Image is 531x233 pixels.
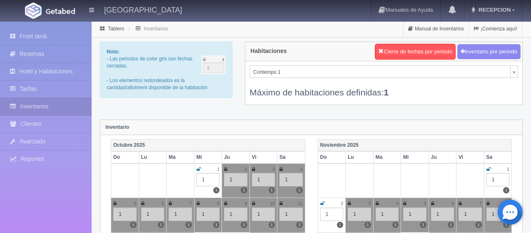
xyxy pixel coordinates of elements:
small: 6 [162,201,164,206]
div: 1 [348,208,371,221]
div: 1 [252,208,275,221]
small: 4 [300,167,303,172]
h4: [GEOGRAPHIC_DATA] [104,4,182,15]
small: 3 [369,201,371,206]
th: Mi [194,151,222,163]
h4: Habitaciones [250,48,287,54]
label: 1 [185,222,192,228]
small: 7 [479,201,482,206]
label: 1 [241,222,247,228]
button: Inventario por periodo [457,44,521,60]
label: 1 [475,222,481,228]
th: Do [318,151,346,163]
label: 1 [337,222,343,228]
small: 5 [134,201,137,206]
th: Sa [277,151,305,163]
small: 4 [396,201,399,206]
div: 1 [224,173,247,186]
label: 1 [503,222,509,228]
a: Contempo 1 [249,65,518,78]
th: Noviembre 2025 [318,139,512,151]
strong: Inventario [105,124,129,130]
div: 1 [252,173,275,186]
th: Lu [346,151,374,163]
small: 5 [424,201,426,206]
img: Getabed [46,8,75,14]
th: Ma [373,151,401,163]
small: 11 [298,201,302,206]
th: Octubre 2025 [111,139,305,151]
div: Máximo de habitaciones definidas: [249,78,518,98]
label: 1 [296,187,302,193]
label: 1 [241,187,247,193]
div: 1 [403,208,426,221]
th: Ju [222,151,250,163]
label: 1 [213,187,219,193]
div: 1 [141,208,165,221]
div: - Las periodos de color gris son fechas cerradas. - Los elementos redondeados es la cantidad/allo... [100,42,232,98]
div: 1 [376,208,399,221]
button: Cierre de fechas por periodo [375,44,456,60]
label: 1 [130,222,136,228]
label: 1 [392,222,399,228]
small: 10 [270,201,275,206]
span: RECEPCION [476,7,511,13]
small: 1 [217,167,219,172]
b: 1 [384,88,389,97]
small: 2 [341,201,343,206]
img: Getabed [25,3,42,19]
div: 1 [486,208,510,221]
th: Do [111,151,139,163]
div: 1 [486,173,510,186]
th: Lu [139,151,167,163]
small: 8 [217,201,219,206]
label: 1 [158,222,164,228]
div: 1 [113,208,137,221]
a: Tablero [108,26,124,32]
a: Manual de Inventarios [404,21,469,37]
label: 1 [296,222,302,228]
label: 1 [213,222,219,228]
label: 1 [448,222,454,228]
div: 1 [431,208,454,221]
label: 1 [420,222,426,228]
label: 1 [269,222,275,228]
a: ¡Comienza aquí! [469,21,522,37]
th: Ma [167,151,194,163]
span: Contempo 1 [253,66,507,78]
label: 1 [269,187,275,193]
small: 2 [245,167,247,172]
th: Sa [484,151,512,163]
div: 1 [197,208,220,221]
th: Vi [456,151,484,163]
div: 1 [169,208,192,221]
th: Vi [249,151,277,163]
div: 1 [224,208,247,221]
small: 1 [507,167,509,172]
small: 6 [451,201,454,206]
a: Inventarios [144,26,168,32]
div: 1 [279,173,303,186]
small: 7 [189,201,192,206]
div: 1 [459,208,482,221]
th: Ju [429,151,456,163]
b: Nota: [107,49,120,55]
div: 1 [320,208,344,221]
div: 1 [197,173,220,186]
label: 1 [364,222,371,228]
img: cutoff.png [202,55,226,74]
label: 1 [503,187,509,193]
th: Mi [401,151,429,163]
small: 9 [245,201,247,206]
div: 1 [279,208,303,221]
small: 3 [272,167,275,172]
